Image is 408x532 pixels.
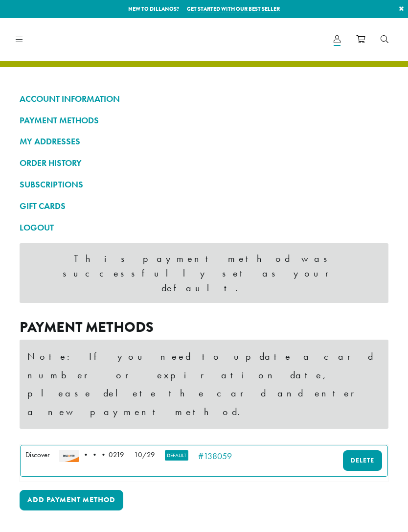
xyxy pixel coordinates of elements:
a: Delete [343,450,382,471]
nav: Account pages [20,91,388,244]
p: Note: If you need to update a card number or expiration date, please delete the card and enter a ... [27,347,381,421]
img: Discover [59,450,79,462]
a: ACCOUNT INFORMATION [20,91,388,107]
a: LOGOUT [20,219,388,236]
a: GIFT CARDS [20,198,388,214]
div: This payment method was successfully set as your default. [20,243,388,303]
mark: Default [165,450,188,461]
a: ORDER HISTORY [20,155,388,171]
h2: Payment Methods [20,319,388,336]
a: SUBSCRIPTIONS [20,176,388,193]
a: MY ADDRESSES [20,133,388,150]
div: Discover [25,449,49,460]
td: • • • 0219 [54,445,129,476]
td: 10/29 [129,445,160,476]
a: PAYMENT METHODS [20,112,388,129]
a: Add payment method [20,490,123,510]
a: #138059 [198,449,232,463]
a: Get started with our best seller [187,5,280,13]
a: Search [373,31,396,47]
